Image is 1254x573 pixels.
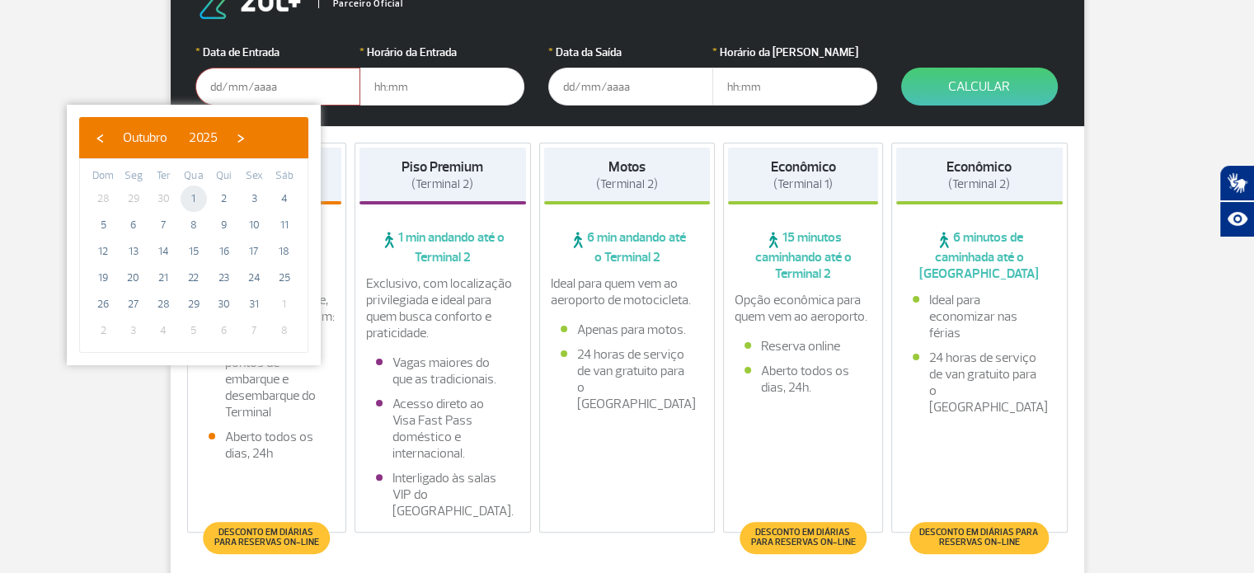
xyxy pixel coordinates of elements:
span: 6 min andando até o Terminal 2 [544,229,711,265]
th: weekday [88,167,119,186]
button: Abrir tradutor de língua de sinais. [1219,165,1254,201]
strong: Piso Premium [402,158,483,176]
span: 17 [241,238,267,265]
p: Exclusivo, com localização privilegiada e ideal para quem busca conforto e praticidade. [366,275,519,341]
li: Reserva online [744,338,862,355]
span: 30 [211,291,237,317]
span: 4 [150,317,176,344]
span: 20 [120,265,147,291]
label: Data de Entrada [195,44,360,61]
span: 1 [271,291,298,317]
span: 18 [271,238,298,265]
span: 24 [241,265,267,291]
span: 29 [181,291,207,317]
span: 10 [241,212,267,238]
li: Acesso direto ao Visa Fast Pass doméstico e internacional. [376,396,510,462]
span: 27 [120,291,147,317]
span: 3 [120,317,147,344]
p: Ideal para quem vem ao aeroporto de motocicleta. [551,275,704,308]
span: 28 [150,291,176,317]
span: (Terminal 2) [948,176,1010,192]
strong: Econômico [946,158,1012,176]
button: Outubro [112,125,178,150]
span: 28 [90,186,116,212]
span: 7 [150,212,176,238]
input: dd/mm/aaaa [548,68,713,106]
span: 8 [181,212,207,238]
span: (Terminal 1) [773,176,833,192]
th: weekday [239,167,270,186]
span: Desconto em diárias para reservas on-line [212,528,322,547]
input: dd/mm/aaaa [195,68,360,106]
strong: Econômico [771,158,836,176]
span: 8 [271,317,298,344]
span: 21 [150,265,176,291]
span: 5 [181,317,207,344]
th: weekday [269,167,299,186]
button: Calcular [901,68,1058,106]
li: Vagas maiores do que as tradicionais. [376,355,510,387]
span: 25 [271,265,298,291]
bs-datepicker-container: calendar [67,105,321,365]
span: 30 [150,186,176,212]
span: 6 [211,317,237,344]
th: weekday [179,167,209,186]
span: 5 [90,212,116,238]
li: Aberto todos os dias, 24h [209,429,326,462]
button: › [228,125,253,150]
th: weekday [119,167,149,186]
li: 24 horas de serviço de van gratuito para o [GEOGRAPHIC_DATA] [561,346,694,412]
span: 1 [181,186,207,212]
span: 13 [120,238,147,265]
span: (Terminal 2) [411,176,473,192]
li: Fácil acesso aos pontos de embarque e desembarque do Terminal [209,338,326,420]
th: weekday [148,167,179,186]
span: 6 [120,212,147,238]
input: hh:mm [359,68,524,106]
span: 29 [120,186,147,212]
span: Outubro [123,129,167,146]
span: 9 [211,212,237,238]
span: 2 [211,186,237,212]
span: 12 [90,238,116,265]
label: Horário da Entrada [359,44,524,61]
span: Desconto em diárias para reservas on-line [748,528,857,547]
div: Plugin de acessibilidade da Hand Talk. [1219,165,1254,237]
li: Apenas para motos. [561,322,694,338]
span: Desconto em diárias para reservas on-line [918,528,1040,547]
span: (Terminal 2) [596,176,658,192]
li: Aberto todos os dias, 24h. [744,363,862,396]
button: ‹ [87,125,112,150]
span: 11 [271,212,298,238]
bs-datepicker-navigation-view: ​ ​ ​ [87,127,253,143]
span: 14 [150,238,176,265]
th: weekday [209,167,239,186]
li: Ideal para economizar nas férias [913,292,1046,341]
p: Opção econômica para quem vem ao aeroporto. [735,292,871,325]
span: 1 min andando até o Terminal 2 [359,229,526,265]
strong: Motos [608,158,646,176]
button: Abrir recursos assistivos. [1219,201,1254,237]
li: 24 horas de serviço de van gratuito para o [GEOGRAPHIC_DATA] [913,350,1046,416]
span: 26 [90,291,116,317]
span: 19 [90,265,116,291]
input: hh:mm [712,68,877,106]
span: 6 minutos de caminhada até o [GEOGRAPHIC_DATA] [896,229,1063,282]
span: 3 [241,186,267,212]
li: Interligado às salas VIP do [GEOGRAPHIC_DATA]. [376,470,510,519]
span: 15 [181,238,207,265]
span: 31 [241,291,267,317]
span: 15 minutos caminhando até o Terminal 2 [728,229,878,282]
span: 23 [211,265,237,291]
button: 2025 [178,125,228,150]
label: Horário da [PERSON_NAME] [712,44,877,61]
span: 22 [181,265,207,291]
span: 2 [90,317,116,344]
span: 2025 [189,129,218,146]
span: 16 [211,238,237,265]
span: 4 [271,186,298,212]
span: 7 [241,317,267,344]
label: Data da Saída [548,44,713,61]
